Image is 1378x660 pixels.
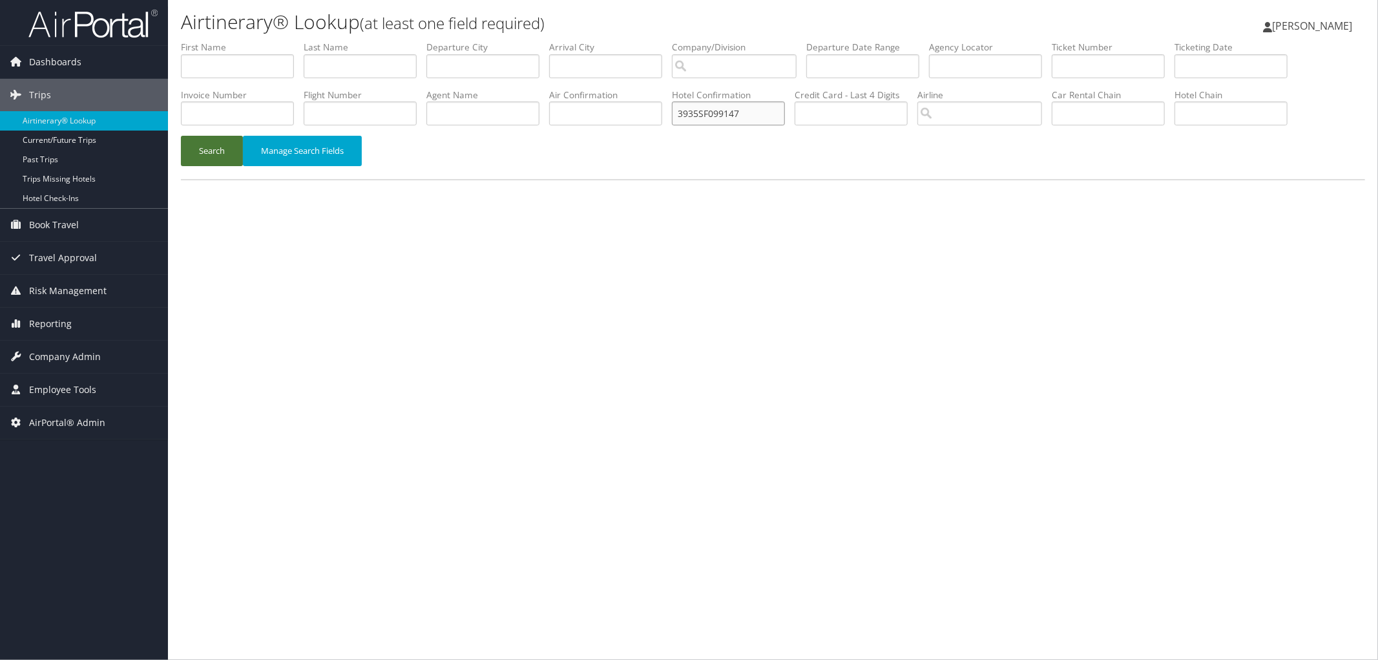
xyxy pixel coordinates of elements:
label: Arrival City [549,41,672,54]
span: Dashboards [29,46,81,78]
a: [PERSON_NAME] [1263,6,1365,45]
h1: Airtinerary® Lookup [181,8,970,36]
label: Flight Number [304,89,426,101]
label: First Name [181,41,304,54]
label: Hotel Confirmation [672,89,795,101]
label: Departure City [426,41,549,54]
span: Employee Tools [29,374,96,406]
small: (at least one field required) [360,12,545,34]
span: Travel Approval [29,242,97,274]
label: Agent Name [426,89,549,101]
label: Departure Date Range [806,41,929,54]
span: Trips [29,79,51,111]
label: Company/Division [672,41,806,54]
label: Airline [917,89,1052,101]
label: Ticket Number [1052,41,1174,54]
span: Risk Management [29,275,107,307]
img: airportal-logo.png [28,8,158,39]
span: Company Admin [29,341,101,373]
label: Air Confirmation [549,89,672,101]
button: Search [181,136,243,166]
label: Hotel Chain [1174,89,1297,101]
label: Agency Locator [929,41,1052,54]
label: Ticketing Date [1174,41,1297,54]
label: Credit Card - Last 4 Digits [795,89,917,101]
label: Invoice Number [181,89,304,101]
label: Car Rental Chain [1052,89,1174,101]
span: Reporting [29,308,72,340]
span: [PERSON_NAME] [1272,19,1352,33]
span: Book Travel [29,209,79,241]
button: Manage Search Fields [243,136,362,166]
span: AirPortal® Admin [29,407,105,439]
label: Last Name [304,41,426,54]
